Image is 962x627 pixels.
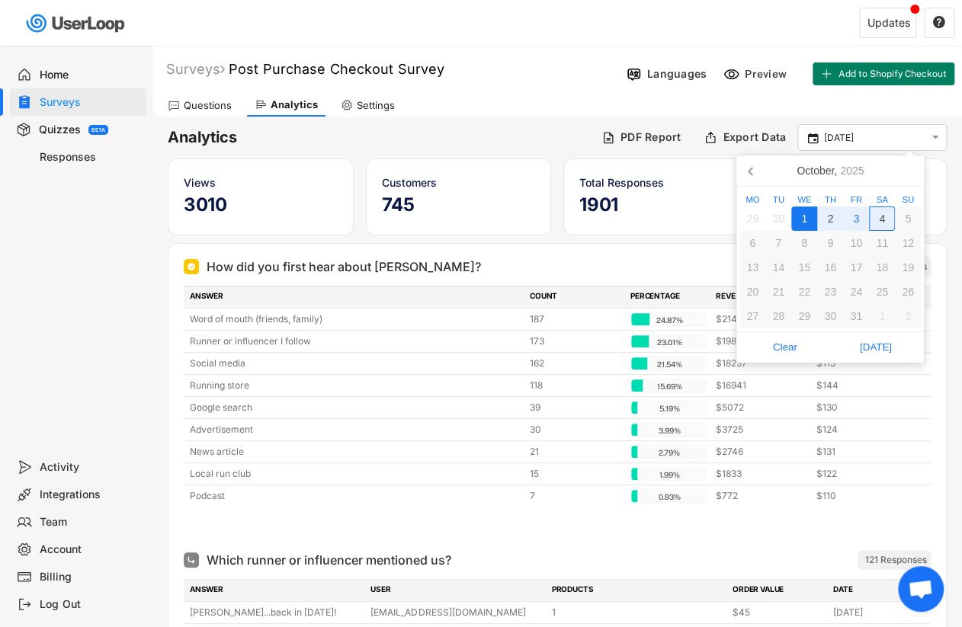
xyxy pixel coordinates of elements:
button: Add to Shopify Checkout [813,62,954,85]
div: Running store [190,379,521,392]
div: Podcast [190,489,521,503]
h5: 745 [382,194,536,216]
span: Clear [744,336,826,359]
div: 0.93% [634,490,704,504]
div: 121 Responses [865,554,927,566]
div: 7 [530,489,621,503]
div: $772 [716,489,807,503]
div: 5 [895,206,921,231]
div: 3.99% [634,424,704,437]
div: 21.54% [634,357,704,371]
div: $18297 [716,357,807,370]
div: ORDER VALUE [733,584,824,597]
img: userloop-logo-01.svg [23,8,130,39]
div: 13 [739,255,765,280]
div: $144 [816,379,908,392]
div: 30 [765,206,791,231]
span: [DATE] [835,336,916,359]
div: 1 [869,304,895,328]
div: PDF Report [620,130,681,144]
div: Word of mouth (friends, family) [190,312,521,326]
div: 15.69% [634,379,704,393]
div: 31 [843,304,869,328]
div: 5.19% [634,401,704,415]
div: 1 [791,206,817,231]
div: [EMAIL_ADDRESS][DOMAIN_NAME] [370,606,542,619]
div: 18 [869,255,895,280]
text:  [932,131,939,144]
div: 29 [791,304,817,328]
div: Log Out [40,597,140,612]
text:  [933,15,945,29]
div: 21 [765,280,791,304]
div: $131 [816,445,908,459]
div: $19837 [716,334,807,348]
div: Customers [382,174,536,190]
div: $45 [733,606,824,619]
img: Single Select [187,262,196,271]
div: 23.01% [634,335,704,349]
div: Billing [40,570,140,584]
div: 25 [869,280,895,304]
div: $3725 [716,423,807,437]
div: Surveys [166,60,225,78]
div: 7 [765,231,791,255]
div: Views [184,174,338,190]
div: 1.99% [634,468,704,481]
div: 1 [552,606,723,619]
h5: 3010 [184,194,338,216]
div: 24 [843,280,869,304]
button: [DATE] [830,335,921,360]
div: Preview [745,67,790,81]
input: Select Date Range [824,130,925,146]
div: Social media [190,357,521,370]
div: 19 [895,255,921,280]
div: Analytics [271,98,318,111]
div: Export Data [723,130,786,144]
div: Team [40,515,140,529]
div: Languages [647,67,707,81]
div: How did you first hear about [PERSON_NAME]? [207,258,481,276]
div: Total Responses [579,174,733,190]
div: 17 [843,255,869,280]
div: ANSWER [190,290,521,304]
div: $5072 [716,401,807,414]
div: 26 [895,280,921,304]
div: Local run club [190,467,521,481]
div: Which runner or influencer mentioned us? [207,551,451,569]
div: REVENUE [716,290,807,304]
div: 2.79% [634,446,704,459]
div: 14 [765,255,791,280]
div: [DATE] [833,606,925,619]
div: Responses [40,150,140,165]
div: Activity [40,460,140,475]
div: $113 [816,357,908,370]
div: Mo [739,196,765,204]
div: Th [817,196,843,204]
div: 118 [530,379,621,392]
div: 29 [739,206,765,231]
div: News article [190,445,521,459]
div: 3 [843,206,869,231]
div: 30 [817,304,843,328]
div: 20 [739,280,765,304]
img: Open Ended [187,555,196,565]
div: 24.87% [634,313,704,327]
div: $124 [816,423,908,437]
div: $16941 [716,379,807,392]
div: 21 [530,445,621,459]
div: $1833 [716,467,807,481]
div: $2746 [716,445,807,459]
div: Advertisement [190,423,521,437]
div: 12 [895,231,921,255]
div: 173 [530,334,621,348]
div: USER [370,584,542,597]
div: October, [790,158,870,183]
img: Language%20Icon.svg [626,66,642,82]
div: $122 [816,467,908,481]
i: 2025 [840,165,864,176]
div: Fr [843,196,869,204]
